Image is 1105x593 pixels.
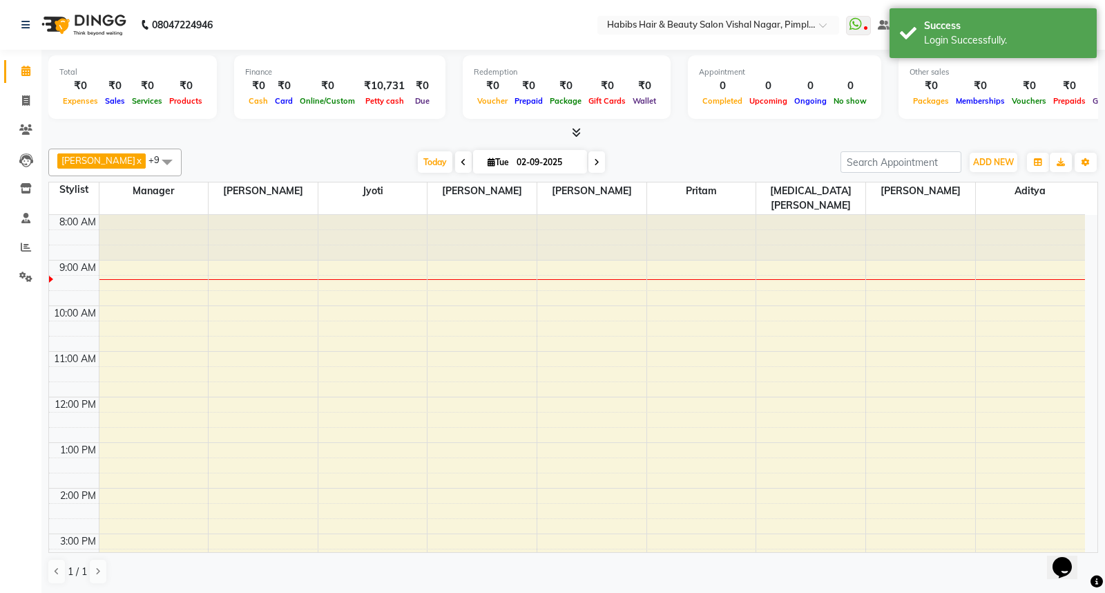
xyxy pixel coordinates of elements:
div: Success [924,19,1086,33]
span: Jyoti [318,182,427,200]
span: Gift Cards [585,96,629,106]
span: Products [166,96,206,106]
span: Wallet [629,96,660,106]
span: Vouchers [1008,96,1050,106]
span: [PERSON_NAME] [61,155,135,166]
span: Services [128,96,166,106]
div: ₹0 [271,78,296,94]
div: 0 [830,78,870,94]
span: Package [546,96,585,106]
div: ₹0 [511,78,546,94]
div: ₹0 [952,78,1008,94]
div: ₹0 [166,78,206,94]
div: Appointment [699,66,870,78]
div: 9:00 AM [57,261,99,275]
span: Today [418,151,452,173]
span: Ongoing [791,96,830,106]
input: 2025-09-02 [512,152,582,173]
span: Completed [699,96,746,106]
div: 2:00 PM [57,489,99,503]
span: [PERSON_NAME] [866,182,975,200]
div: ₹0 [245,78,271,94]
span: Cash [245,96,271,106]
button: ADD NEW [970,153,1017,172]
span: Card [271,96,296,106]
div: ₹0 [296,78,358,94]
span: Prepaid [511,96,546,106]
a: x [135,155,142,166]
span: ADD NEW [973,157,1014,167]
span: Online/Custom [296,96,358,106]
span: +9 [148,154,170,165]
iframe: chat widget [1047,538,1091,579]
div: Login Successfully. [924,33,1086,48]
div: ₹0 [474,78,511,94]
input: Search Appointment [840,151,961,173]
span: Pritam [647,182,756,200]
div: Stylist [49,182,99,197]
div: ₹0 [910,78,952,94]
span: [PERSON_NAME] [209,182,318,200]
span: Upcoming [746,96,791,106]
div: 0 [746,78,791,94]
div: ₹0 [629,78,660,94]
div: ₹0 [128,78,166,94]
div: ₹0 [1050,78,1089,94]
span: No show [830,96,870,106]
div: ₹10,731 [358,78,410,94]
img: logo [35,6,130,44]
span: Aditya [976,182,1085,200]
span: Memberships [952,96,1008,106]
span: Manager [99,182,209,200]
div: Total [59,66,206,78]
b: 08047224946 [152,6,213,44]
div: ₹0 [410,78,434,94]
span: Expenses [59,96,102,106]
span: Voucher [474,96,511,106]
span: Petty cash [362,96,407,106]
div: Redemption [474,66,660,78]
div: ₹0 [546,78,585,94]
span: Prepaids [1050,96,1089,106]
div: ₹0 [1008,78,1050,94]
span: [MEDICAL_DATA][PERSON_NAME] [756,182,865,214]
span: Packages [910,96,952,106]
span: 1 / 1 [68,565,87,579]
span: Tue [484,157,512,167]
div: 1:00 PM [57,443,99,458]
div: 12:00 PM [52,397,99,412]
div: 3:00 PM [57,534,99,549]
span: Due [412,96,433,106]
div: ₹0 [102,78,128,94]
span: [PERSON_NAME] [427,182,537,200]
div: ₹0 [59,78,102,94]
span: [PERSON_NAME] [537,182,646,200]
div: 0 [791,78,830,94]
div: 8:00 AM [57,215,99,229]
div: 10:00 AM [51,306,99,321]
span: Sales [102,96,128,106]
div: ₹0 [585,78,629,94]
div: Finance [245,66,434,78]
div: 11:00 AM [51,352,99,366]
div: 0 [699,78,746,94]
